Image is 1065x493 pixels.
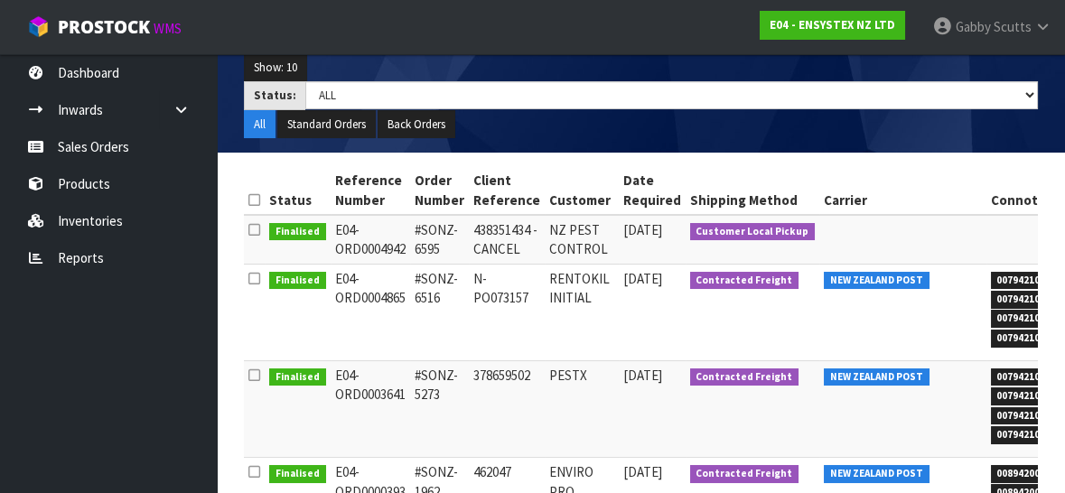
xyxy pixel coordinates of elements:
[690,368,799,386] span: Contracted Freight
[269,272,326,290] span: Finalised
[410,361,469,458] td: #SONZ-5273
[619,166,686,215] th: Date Required
[269,223,326,241] span: Finalised
[410,264,469,360] td: #SONZ-6516
[545,361,619,458] td: PESTX
[378,110,455,139] button: Back Orders
[690,272,799,290] span: Contracted Freight
[994,18,1032,35] span: Scutts
[690,465,799,483] span: Contracted Freight
[27,15,50,38] img: cube-alt.png
[469,264,545,360] td: N-PO073157
[824,272,930,290] span: NEW ZEALAND POST
[545,264,619,360] td: RENTOKIL INITIAL
[269,368,326,386] span: Finalised
[154,20,182,37] small: WMS
[623,463,662,480] span: [DATE]
[269,465,326,483] span: Finalised
[58,15,150,39] span: ProStock
[410,215,469,264] td: #SONZ-6595
[819,166,986,215] th: Carrier
[956,18,991,35] span: Gabby
[254,88,296,103] strong: Status:
[331,215,410,264] td: E04-ORD0004942
[331,166,410,215] th: Reference Number
[623,367,662,384] span: [DATE]
[824,465,930,483] span: NEW ZEALAND POST
[410,166,469,215] th: Order Number
[824,368,930,386] span: NEW ZEALAND POST
[623,221,662,238] span: [DATE]
[244,110,276,139] button: All
[469,166,545,215] th: Client Reference
[277,110,376,139] button: Standard Orders
[545,166,619,215] th: Customer
[686,166,820,215] th: Shipping Method
[770,17,895,33] strong: E04 - ENSYSTEX NZ LTD
[469,215,545,264] td: 438351434 - CANCEL
[690,223,816,241] span: Customer Local Pickup
[265,166,331,215] th: Status
[469,361,545,458] td: 378659502
[545,215,619,264] td: NZ PEST CONTROL
[244,53,307,82] button: Show: 10
[623,270,662,287] span: [DATE]
[331,264,410,360] td: E04-ORD0004865
[331,361,410,458] td: E04-ORD0003641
